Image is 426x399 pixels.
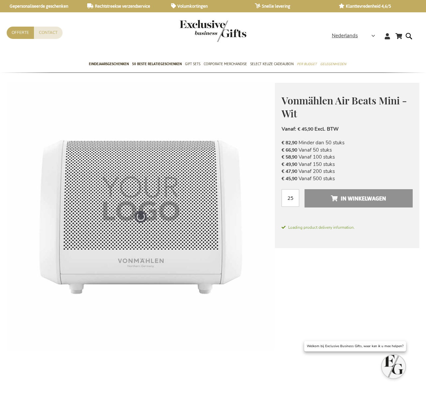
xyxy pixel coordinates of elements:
a: Vonmahlen Air Beats Mini [44,354,73,386]
a: Gepersonaliseerde geschenken [3,3,77,9]
span: Select Keuze Cadeaubon [250,61,294,67]
a: Vonmahlen Air Beats Mini [177,354,206,386]
span: Gift Sets [185,61,200,67]
a: Select Keuze Cadeaubon [250,56,294,73]
a: Offerte [7,27,34,39]
img: Vonmahlen Air Beats Mini [7,83,275,351]
li: Minder dan 50 stuks [282,139,413,146]
a: Vonmahlen Air Beats Mini [110,354,139,386]
span: Gelegenheden [320,61,346,67]
a: 50 beste relatiegeschenken [132,56,182,73]
a: Rechtstreekse verzendservice [87,3,160,9]
img: Exclusive Business gifts logo [180,20,246,42]
li: Vanaf 100 stuks [282,154,413,161]
a: Vonmahlen Air Beats Mini [143,354,173,386]
span: € 58,90 [282,154,297,160]
a: store logo [180,20,213,42]
span: Per Budget [297,61,317,67]
a: Eindejaarsgeschenken [89,56,129,73]
input: Aantal [282,189,299,207]
a: Vonmahlen Air Beats Mini [210,354,239,386]
span: € 45,90 [298,126,313,132]
a: Gift Sets [185,56,200,73]
span: € 82,90 [282,140,297,146]
span: 50 beste relatiegeschenken [132,61,182,67]
span: € 49,90 [282,161,297,168]
a: Vonmahlen Air Beats Mini [243,354,273,386]
span: Eindejaarsgeschenken [89,61,129,67]
li: Vanaf 50 stuks [282,147,413,154]
a: Vonmahlen Air Beats Mini [77,354,106,386]
span: € 47,90 [282,168,297,175]
span: Loading product delivery information. [282,224,413,230]
span: Corporate Merchandise [204,61,247,67]
a: Gelegenheden [320,56,346,73]
a: Corporate Merchandise [204,56,247,73]
a: Volumkortingen [171,3,244,9]
span: Nederlands [332,32,358,40]
a: Contact [34,27,63,39]
a: Snelle levering [255,3,328,9]
span: Vanaf: [282,126,296,132]
li: Vanaf 150 stuks [282,161,413,168]
li: Vanaf 200 stuks [282,168,413,175]
a: Per Budget [297,56,317,73]
a: Klanttevredenheid 4,6/5 [339,3,412,9]
span: Vonmählen Air Beats Mini - Wit [282,94,407,120]
span: Excl. BTW [315,126,339,132]
li: Vanaf 500 stuks [282,175,413,182]
span: € 45,90 [282,176,297,182]
span: € 66,90 [282,147,297,153]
